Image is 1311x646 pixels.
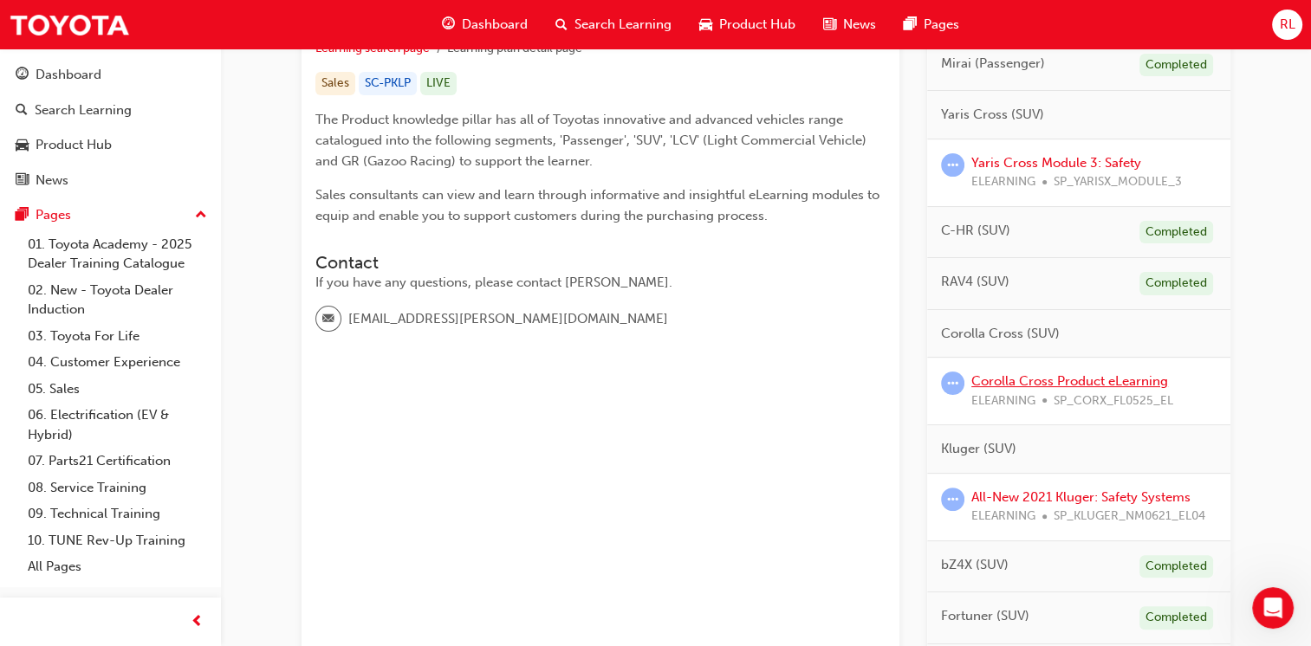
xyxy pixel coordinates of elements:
[462,15,528,35] span: Dashboard
[21,448,214,475] a: 07. Parts21 Certification
[685,7,809,42] a: car-iconProduct Hub
[21,402,214,448] a: 06. Electrification (EV & Hybrid)
[542,7,685,42] a: search-iconSearch Learning
[9,5,130,44] img: Trak
[7,129,214,161] a: Product Hub
[823,14,836,36] span: news-icon
[971,507,1035,526] span: ELEARNING
[941,153,964,177] span: learningRecordVerb_ATTEMPT-icon
[21,231,214,277] a: 01. Toyota Academy - 2025 Dealer Training Catalogue
[420,72,457,95] div: LIVE
[21,277,214,323] a: 02. New - Toyota Dealer Induction
[1054,172,1182,192] span: SP_YARISX_MODULE_3
[941,439,1016,459] span: Kluger (SUV)
[7,199,214,231] button: Pages
[1139,555,1213,578] div: Completed
[36,171,68,191] div: News
[941,272,1009,292] span: RAV4 (SUV)
[941,221,1010,241] span: C-HR (SUV)
[35,123,312,182] p: Hi [PERSON_NAME] 👋
[16,173,29,189] span: news-icon
[21,553,214,580] a: All Pages
[16,103,28,119] span: search-icon
[941,324,1060,344] span: Corolla Cross (SUV)
[322,308,334,331] span: email-icon
[359,72,417,95] div: SC-PKLP
[36,135,112,155] div: Product Hub
[904,14,917,36] span: pages-icon
[16,138,29,153] span: car-icon
[21,501,214,527] a: 09. Technical Training
[35,182,312,211] p: How can we help?
[7,59,214,91] a: Dashboard
[941,105,1044,125] span: Yaris Cross (SUV)
[36,248,289,266] div: Send us a message
[21,376,214,403] a: 05. Sales
[1054,507,1205,526] span: SP_KLUGER_NM0621_EL04
[315,273,886,293] div: If you have any questions, please contact [PERSON_NAME].
[1139,54,1213,77] div: Completed
[236,28,270,62] div: Profile image for Trak
[1054,391,1173,411] span: SP_CORX_FL0525_EL
[428,7,542,42] a: guage-iconDashboard
[1272,10,1302,40] button: RL
[699,14,712,36] span: car-icon
[35,33,121,61] img: logo
[298,28,329,59] div: Close
[941,488,964,511] span: learningRecordVerb_ATTEMPT-icon
[35,100,132,120] div: Search Learning
[574,15,672,35] span: Search Learning
[971,155,1141,171] a: Yaris Cross Module 3: Safety
[230,530,290,542] span: Messages
[7,94,214,126] a: Search Learning
[191,611,204,633] span: prev-icon
[971,373,1168,389] a: Corolla Cross Product eLearning
[971,172,1035,192] span: ELEARNING
[16,68,29,83] span: guage-icon
[348,309,668,329] span: [EMAIL_ADDRESS][PERSON_NAME][DOMAIN_NAME]
[7,55,214,199] button: DashboardSearch LearningProduct HubNews
[1252,587,1294,629] iframe: Intercom live chat
[7,165,214,197] a: News
[1139,221,1213,244] div: Completed
[315,187,883,223] span: Sales consultants can view and learn through informative and insightful eLearning modules to equi...
[719,15,795,35] span: Product Hub
[442,14,455,36] span: guage-icon
[315,112,870,169] span: The Product knowledge pillar has all of Toyotas innovative and advanced vehicles range catalogued...
[21,475,214,501] a: 08. Service Training
[21,323,214,350] a: 03. Toyota For Life
[941,606,1029,626] span: Fortuner (SUV)
[1139,272,1213,295] div: Completed
[315,41,430,55] a: Learning search page
[315,253,886,273] h3: Contact
[16,208,29,223] span: pages-icon
[941,371,964,395] span: learningRecordVerb_ATTEMPT-icon
[67,530,106,542] span: Home
[36,65,101,85] div: Dashboard
[924,15,959,35] span: Pages
[555,14,568,36] span: search-icon
[36,266,289,284] div: We typically reply in a few hours
[36,205,71,225] div: Pages
[843,15,876,35] span: News
[971,391,1035,411] span: ELEARNING
[315,72,355,95] div: Sales
[21,349,214,376] a: 04. Customer Experience
[809,7,890,42] a: news-iconNews
[195,204,207,227] span: up-icon
[17,233,329,299] div: Send us a messageWe typically reply in a few hours
[173,487,347,556] button: Messages
[21,527,214,554] a: 10. TUNE Rev-Up Training
[890,7,973,42] a: pages-iconPages
[971,489,1191,505] a: All-New 2021 Kluger: Safety Systems
[941,555,1009,575] span: bZ4X (SUV)
[941,54,1045,74] span: Mirai (Passenger)
[1279,15,1295,35] span: RL
[1139,606,1213,630] div: Completed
